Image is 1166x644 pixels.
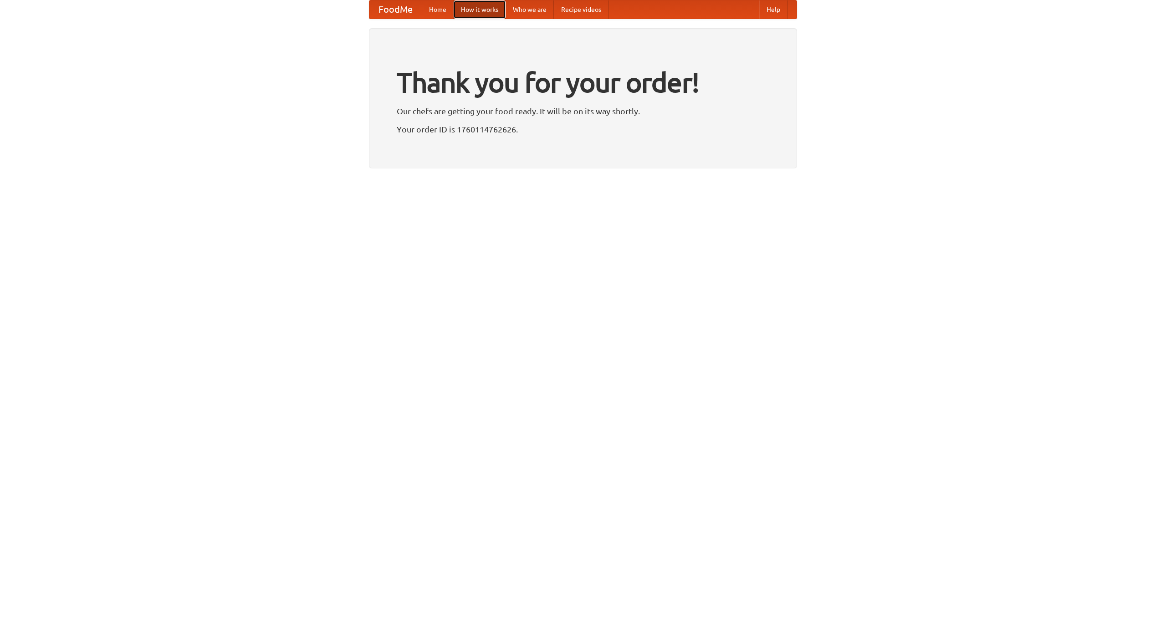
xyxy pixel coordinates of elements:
[554,0,609,19] a: Recipe videos
[397,122,769,136] p: Your order ID is 1760114762626.
[506,0,554,19] a: Who we are
[759,0,788,19] a: Help
[397,61,769,104] h1: Thank you for your order!
[369,0,422,19] a: FoodMe
[397,104,769,118] p: Our chefs are getting your food ready. It will be on its way shortly.
[454,0,506,19] a: How it works
[422,0,454,19] a: Home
